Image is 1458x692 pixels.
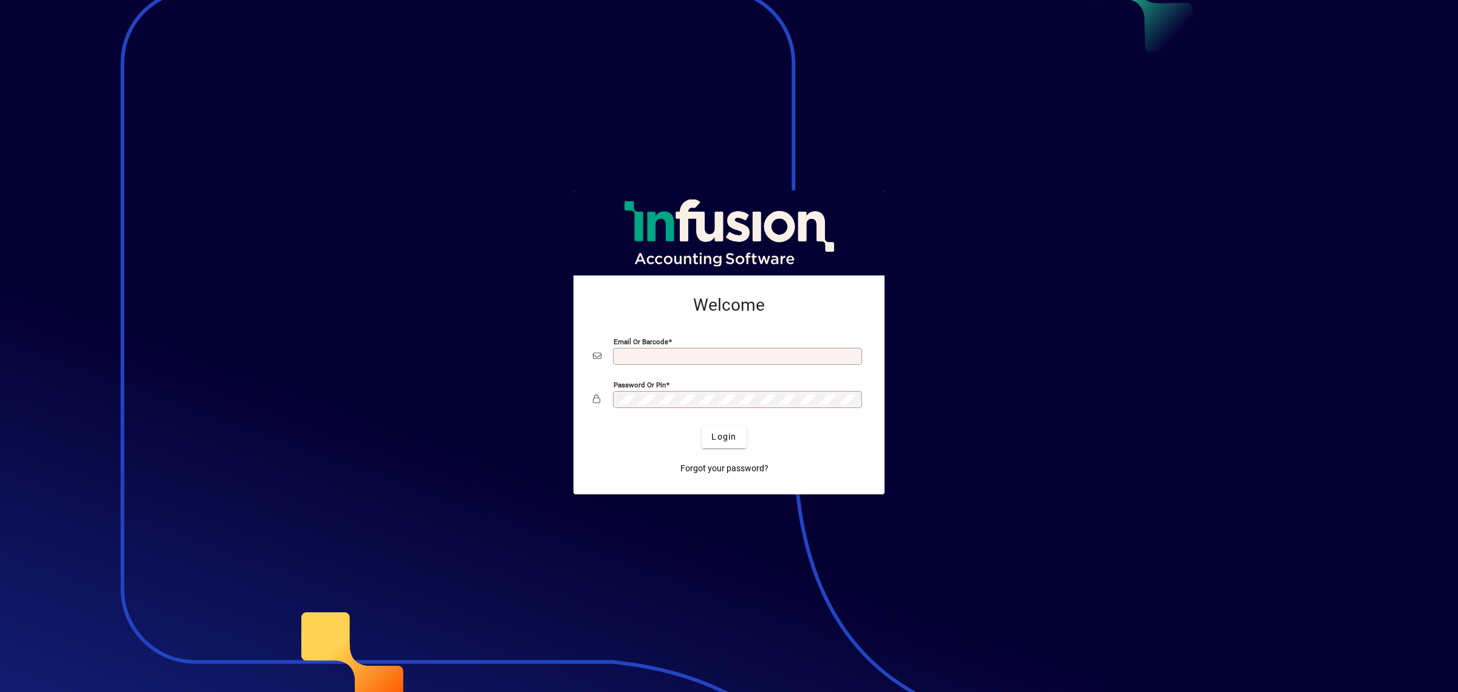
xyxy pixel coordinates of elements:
span: Login [711,431,736,443]
mat-label: Email or Barcode [614,337,668,345]
mat-label: Password or Pin [614,380,666,389]
button: Login [702,426,746,448]
span: Forgot your password? [680,462,768,475]
a: Forgot your password? [676,458,773,480]
h2: Welcome [593,295,865,316]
